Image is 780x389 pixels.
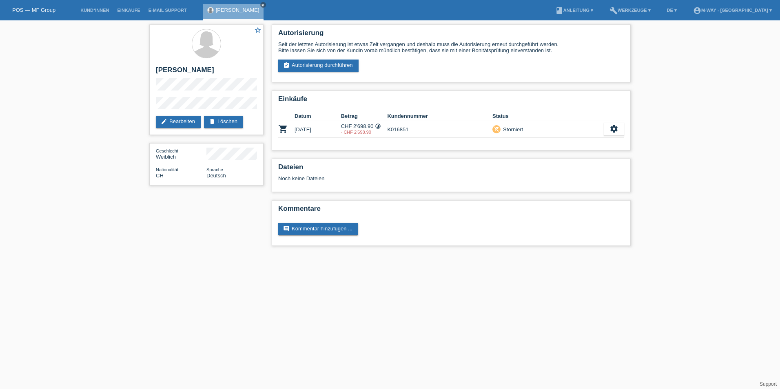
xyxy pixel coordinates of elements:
th: Status [492,111,604,121]
a: [PERSON_NAME] [216,7,259,13]
a: assignment_turned_inAutorisierung durchführen [278,60,359,72]
div: 17.09.2025 / falschen Betrag erfasst! [341,130,388,135]
i: book [555,7,563,15]
i: remove_shopping_cart [494,126,499,132]
a: Einkäufe [113,8,144,13]
span: Nationalität [156,167,178,172]
h2: Autorisierung [278,29,624,41]
i: delete [209,118,215,125]
i: Fixe Raten (12 Raten) [375,123,381,129]
a: Kund*innen [76,8,113,13]
a: buildWerkzeuge ▾ [605,8,655,13]
span: Schweiz [156,172,164,179]
i: assignment_turned_in [283,62,290,69]
a: Support [760,381,777,387]
td: [DATE] [295,121,341,138]
span: Deutsch [206,172,226,179]
a: star_border [254,27,261,35]
h2: Kommentare [278,205,624,217]
h2: [PERSON_NAME] [156,66,257,78]
td: K016851 [387,121,492,138]
div: Weiblich [156,148,206,160]
span: Geschlecht [156,148,178,153]
div: Storniert [501,125,523,134]
i: build [609,7,618,15]
td: CHF 2'698.90 [341,121,388,138]
a: editBearbeiten [156,116,201,128]
i: account_circle [693,7,701,15]
div: Noch keine Dateien [278,175,527,181]
i: star_border [254,27,261,34]
a: DE ▾ [663,8,681,13]
a: commentKommentar hinzufügen ... [278,223,358,235]
i: close [261,3,265,7]
h2: Dateien [278,163,624,175]
a: bookAnleitung ▾ [551,8,597,13]
div: Seit der letzten Autorisierung ist etwas Zeit vergangen und deshalb muss die Autorisierung erneut... [278,41,624,53]
th: Betrag [341,111,388,121]
i: comment [283,225,290,232]
i: POSP00025520 [278,124,288,134]
h2: Einkäufe [278,95,624,107]
span: Sprache [206,167,223,172]
th: Kundennummer [387,111,492,121]
i: settings [609,124,618,133]
i: edit [161,118,167,125]
a: POS — MF Group [12,7,55,13]
a: E-Mail Support [144,8,191,13]
th: Datum [295,111,341,121]
a: close [260,2,266,8]
a: deleteLöschen [204,116,243,128]
a: account_circlem-way - [GEOGRAPHIC_DATA] ▾ [689,8,776,13]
